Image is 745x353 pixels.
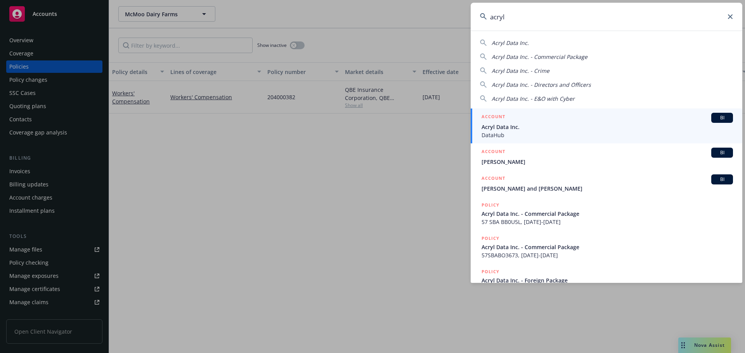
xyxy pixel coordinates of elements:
[714,149,730,156] span: BI
[482,218,733,226] span: 57 SBA BB0U5L, [DATE]-[DATE]
[482,148,505,157] h5: ACCOUNT
[471,197,742,230] a: POLICYAcryl Data Inc. - Commercial Package57 SBA BB0U5L, [DATE]-[DATE]
[471,230,742,263] a: POLICYAcryl Data Inc. - Commercial Package57SBABO3673, [DATE]-[DATE]
[492,67,549,74] span: Acryl Data Inc. - Crime
[471,263,742,297] a: POLICYAcryl Data Inc. - Foreign Package
[492,81,591,88] span: Acryl Data Inc. - Directors and Officers
[482,268,499,276] h5: POLICY
[482,131,733,139] span: DataHub
[482,113,505,122] h5: ACCOUNT
[471,170,742,197] a: ACCOUNTBI[PERSON_NAME] and [PERSON_NAME]
[471,108,742,143] a: ACCOUNTBIAcryl Data Inc.DataHub
[482,184,733,193] span: [PERSON_NAME] and [PERSON_NAME]
[482,251,733,259] span: 57SBABO3673, [DATE]-[DATE]
[492,53,587,60] span: Acryl Data Inc. - Commercial Package
[714,114,730,121] span: BI
[471,143,742,170] a: ACCOUNTBI[PERSON_NAME]
[492,95,575,102] span: Acryl Data Inc. - E&O with Cyber
[482,243,733,251] span: Acryl Data Inc. - Commercial Package
[492,39,529,46] span: Acryl Data Inc.
[714,176,730,183] span: BI
[471,3,742,31] input: Search...
[482,174,505,184] h5: ACCOUNT
[482,210,733,218] span: Acryl Data Inc. - Commercial Package
[482,234,499,242] h5: POLICY
[482,123,733,131] span: Acryl Data Inc.
[482,158,733,166] span: [PERSON_NAME]
[482,201,499,209] h5: POLICY
[482,276,733,284] span: Acryl Data Inc. - Foreign Package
